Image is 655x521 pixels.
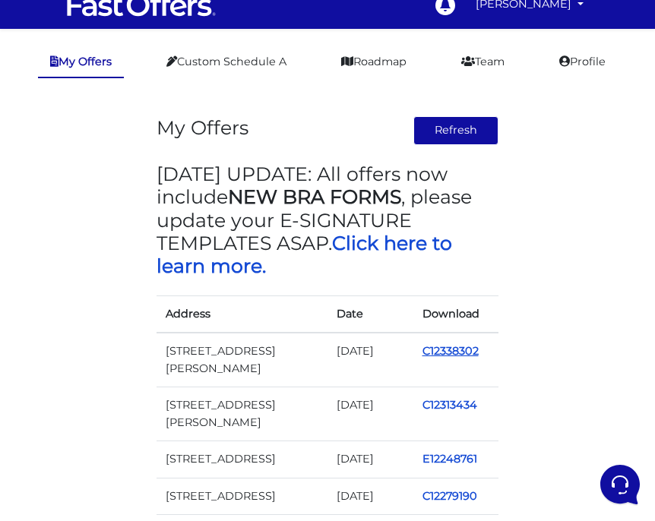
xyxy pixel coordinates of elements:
a: My Offers [38,47,124,78]
button: Refresh [413,116,499,145]
button: Messages [106,381,199,416]
th: Download [413,296,499,333]
a: Custom Schedule A [154,47,299,77]
p: [DATE] [250,168,280,182]
img: dark [24,169,55,200]
td: [DATE] [327,387,413,441]
strong: NEW BRA FORMS [228,185,401,208]
td: [DATE] [327,478,413,514]
td: [DATE] [327,333,413,387]
td: [STREET_ADDRESS] [157,441,327,478]
p: Help [236,403,255,416]
td: [STREET_ADDRESS] [157,478,327,514]
a: Roadmap [329,47,419,77]
a: E12248761 [422,452,477,466]
span: Your Conversations [24,85,123,97]
a: Open Help Center [189,274,280,286]
p: [DATE] [250,109,280,123]
a: Fast Offers SupportHuge Announcement: [URL][DOMAIN_NAME][DATE] [18,162,286,207]
img: dark [24,111,55,141]
span: Start a Conversation [109,223,213,235]
input: Search for an Article... [34,307,248,322]
a: C12313434 [422,398,477,412]
h2: Hello [PERSON_NAME] 👋 [12,12,255,61]
span: Find an Answer [24,274,103,286]
p: Home [46,403,71,416]
button: Start a Conversation [24,213,280,244]
h3: [DATE] UPDATE: All offers now include , please update your E-SIGNATURE TEMPLATES ASAP. [157,163,498,277]
a: Profile [547,47,618,77]
td: [STREET_ADDRESS][PERSON_NAME] [157,387,327,441]
p: sorry for the delay mate, sometimes there is this bug that if there is any special characters in ... [64,128,241,143]
th: Date [327,296,413,333]
td: [DATE] [327,441,413,478]
button: Help [198,381,292,416]
iframe: Customerly Messenger Launcher [597,462,643,507]
span: Fast Offers Support [64,168,241,183]
a: C12279190 [422,489,477,503]
a: Fast Offers Supportsorry for the delay mate, sometimes there is this bug that if there is any spe... [18,103,286,149]
a: See all [245,85,280,97]
a: Team [449,47,517,77]
h3: My Offers [157,116,248,139]
p: Messages [131,403,174,416]
p: Huge Announcement: [URL][DOMAIN_NAME] [64,186,241,201]
a: C12338302 [422,344,479,358]
a: Click here to learn more. [157,232,452,277]
span: Fast Offers Support [64,109,241,125]
th: Address [157,296,327,333]
button: Home [12,381,106,416]
td: [STREET_ADDRESS][PERSON_NAME] [157,333,327,387]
